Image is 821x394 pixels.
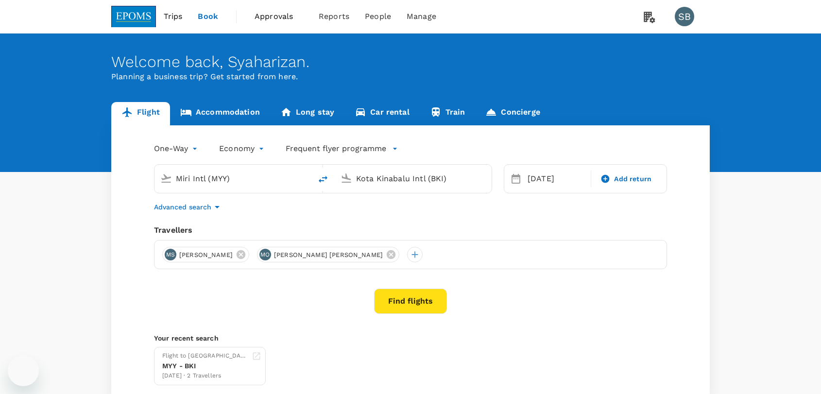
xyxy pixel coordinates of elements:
[154,201,223,213] button: Advanced search
[286,143,398,154] button: Frequent flyer programme
[485,177,487,179] button: Open
[344,102,420,125] a: Car rental
[259,249,271,260] div: MO
[675,7,694,26] div: SB
[475,102,550,125] a: Concierge
[170,102,270,125] a: Accommodation
[305,177,307,179] button: Open
[154,202,211,212] p: Advanced search
[255,11,303,22] span: Approvals
[614,174,651,184] span: Add return
[270,102,344,125] a: Long stay
[162,361,248,371] div: MYY - BKI
[154,224,667,236] div: Travellers
[154,141,200,156] div: One-Way
[257,247,399,262] div: MO[PERSON_NAME] [PERSON_NAME]
[356,171,471,186] input: Going to
[8,355,39,386] iframe: Button to launch messaging window
[173,250,239,260] span: [PERSON_NAME]
[111,102,170,125] a: Flight
[319,11,349,22] span: Reports
[407,11,436,22] span: Manage
[162,351,248,361] div: Flight to [GEOGRAPHIC_DATA]
[165,249,176,260] div: MS
[286,143,386,154] p: Frequent flyer programme
[111,53,710,71] div: Welcome back , Syaharizan .
[268,250,389,260] span: [PERSON_NAME] [PERSON_NAME]
[420,102,476,125] a: Train
[176,171,291,186] input: Depart from
[365,11,391,22] span: People
[219,141,266,156] div: Economy
[154,333,667,343] p: Your recent search
[374,289,447,314] button: Find flights
[111,71,710,83] p: Planning a business trip? Get started from here.
[162,247,249,262] div: MS[PERSON_NAME]
[198,11,218,22] span: Book
[311,168,335,191] button: delete
[164,11,183,22] span: Trips
[162,371,248,381] div: [DATE] · 2 Travellers
[111,6,156,27] img: EPOMS SDN BHD
[524,169,589,188] div: [DATE]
